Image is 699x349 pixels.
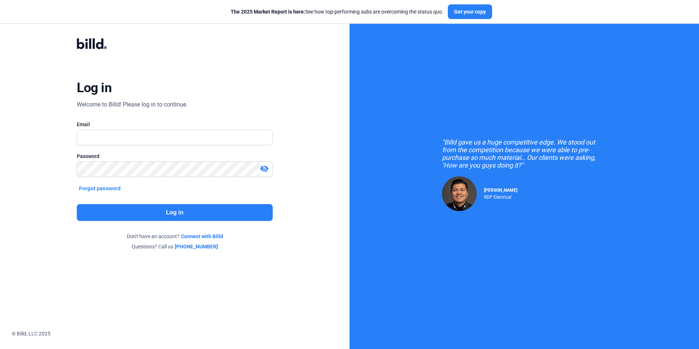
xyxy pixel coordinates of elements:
button: Log in [77,204,272,221]
div: See how top-performing subs are overcoming the status quo. [231,8,443,15]
button: Get your copy [448,4,492,19]
div: "Billd gave us a huge competitive edge. We stood out from the competition because we were able to... [442,138,607,169]
span: The 2025 Market Report is here: [231,9,305,15]
div: Email [77,121,272,128]
div: Welcome to Billd! Please log in to continue. [77,100,188,109]
a: [PHONE_NUMBER] [175,243,218,250]
mat-icon: visibility_off [260,164,269,173]
button: Forgot password [77,184,123,192]
span: [PERSON_NAME] [484,188,517,193]
a: Connect with Billd [181,233,223,240]
div: Log in [77,80,112,96]
div: Password [77,153,272,160]
img: Raul Pacheco [442,176,477,211]
div: RDP Electrical [484,193,517,200]
div: Questions? Call us [77,243,272,250]
div: Don't have an account? [77,233,272,240]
